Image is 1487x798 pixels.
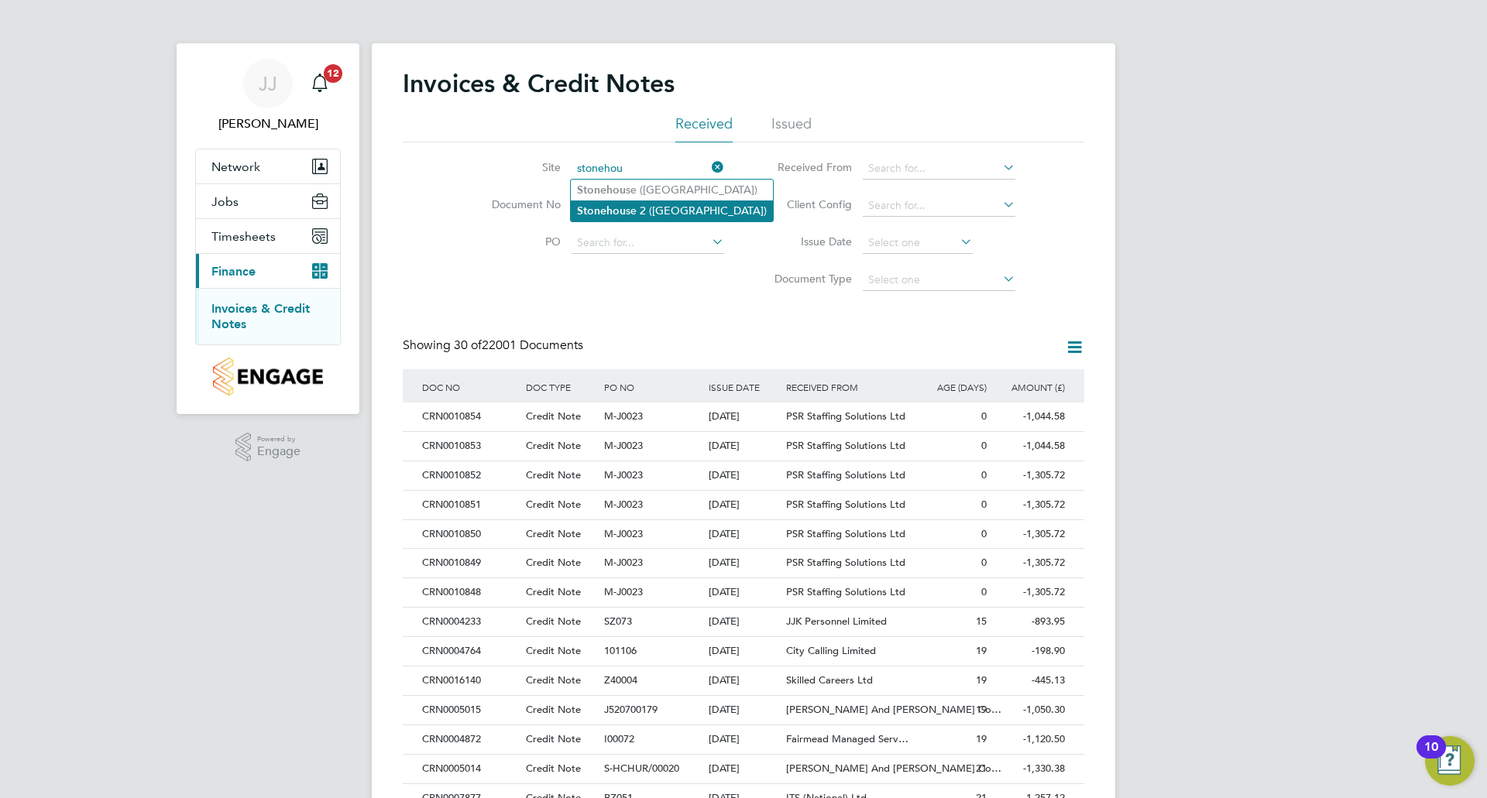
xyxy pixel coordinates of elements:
div: [DATE] [705,696,783,724]
a: 12 [304,59,335,108]
div: -893.95 [991,608,1069,636]
span: SZ073 [604,615,632,628]
div: -1,305.72 [991,549,1069,577]
span: PSR Staffing Solutions Ltd [786,527,905,540]
div: CRN0004764 [418,637,522,666]
b: Stonehou [577,204,626,217]
span: [PERSON_NAME] And [PERSON_NAME] Co… [786,703,1001,716]
input: Search for... [863,158,1015,180]
div: CRN0010849 [418,549,522,577]
span: M-J0023 [604,527,643,540]
span: M-J0023 [604,585,643,598]
span: Credit Note [526,527,581,540]
div: CRN0010851 [418,491,522,519]
button: Network [196,149,340,183]
span: Credit Note [526,498,581,511]
div: CRN0016140 [418,666,522,695]
label: PO [472,235,561,248]
span: 19 [976,644,987,657]
span: Credit Note [526,468,581,481]
input: Search for... [572,158,724,180]
div: [DATE] [705,725,783,754]
span: Network [211,159,260,174]
div: CRN0004233 [418,608,522,636]
span: 21 [976,762,987,775]
div: [DATE] [705,461,783,490]
label: Received From [763,160,852,174]
span: Joanna Jones [195,115,341,133]
div: -1,330.38 [991,755,1069,783]
a: Powered byEngage [235,433,301,462]
span: 0 [981,556,987,569]
li: Received [675,115,733,142]
a: JJ[PERSON_NAME] [195,59,341,133]
div: [DATE] [705,578,783,607]
div: 10 [1424,747,1438,767]
div: -445.13 [991,666,1069,695]
span: I00072 [604,732,634,745]
div: -1,305.72 [991,578,1069,607]
li: Issued [771,115,812,142]
span: Skilled Careers Ltd [786,673,873,687]
button: Timesheets [196,219,340,253]
span: 12 [324,64,342,83]
span: Credit Note [526,732,581,745]
span: M-J0023 [604,498,643,511]
input: Select one [863,232,973,254]
span: 101106 [604,644,637,657]
button: Open Resource Center, 10 new notifications [1425,736,1475,786]
div: DOC NO [418,369,522,405]
span: Credit Note [526,615,581,628]
li: se ([GEOGRAPHIC_DATA]) [571,180,773,200]
div: Showing [403,337,586,354]
span: PSR Staffing Solutions Ltd [786,468,905,481]
div: CRN0005015 [418,696,522,724]
span: 19 [976,732,987,745]
div: ISSUE DATE [705,369,783,405]
span: Finance [211,264,256,279]
span: Engage [257,445,300,458]
span: 22001 Documents [454,337,583,353]
div: [DATE] [705,491,783,519]
span: Credit Note [526,585,581,598]
label: Document Type [763,272,852,286]
span: 30 of [454,337,482,353]
input: Search for... [863,195,1015,217]
span: PSR Staffing Solutions Ltd [786,585,905,598]
span: Credit Note [526,644,581,657]
div: -1,305.72 [991,520,1069,549]
span: 0 [981,439,987,452]
div: CRN0005014 [418,755,522,783]
input: Select one [863,269,1015,291]
div: DOC TYPE [522,369,600,405]
span: 0 [981,585,987,598]
li: se 2 ([GEOGRAPHIC_DATA]) [571,200,773,221]
a: Invoices & Credit Notes [211,301,310,331]
span: Fairmead Managed Serv… [786,732,908,745]
label: Issue Date [763,235,852,248]
span: JJ [259,74,277,94]
div: AMOUNT (£) [991,369,1069,405]
h2: Invoices & Credit Notes [403,68,675,99]
div: -1,050.30 [991,696,1069,724]
span: Credit Note [526,409,581,423]
div: -1,120.50 [991,725,1069,754]
button: Jobs [196,184,340,218]
span: 0 [981,527,987,540]
span: M-J0023 [604,409,643,423]
span: Timesheets [211,229,276,244]
span: S-HCHUR/00020 [604,762,679,775]
div: CRN0010852 [418,461,522,490]
span: City Calling Limited [786,644,876,657]
span: 0 [981,409,987,423]
nav: Main navigation [177,43,359,414]
span: PSR Staffing Solutions Ltd [786,556,905,569]
span: 0 [981,498,987,511]
span: Jobs [211,194,239,209]
div: [DATE] [705,637,783,666]
span: Credit Note [526,439,581,452]
label: Site [472,160,561,174]
span: PSR Staffing Solutions Ltd [786,409,905,423]
div: [DATE] [705,755,783,783]
div: AGE (DAYS) [912,369,991,405]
